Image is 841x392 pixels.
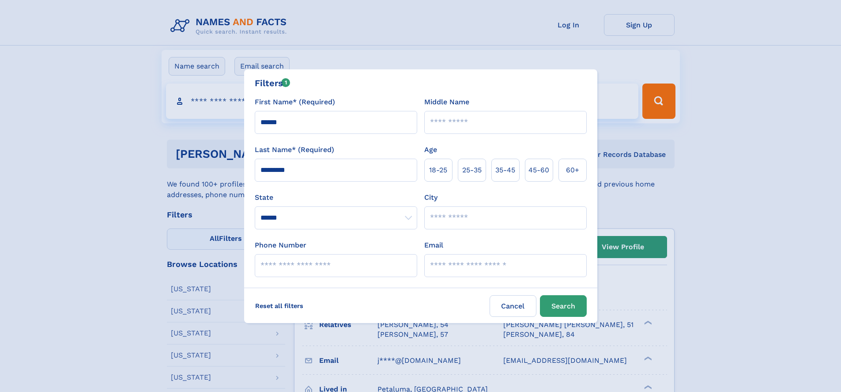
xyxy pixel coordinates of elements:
[566,165,579,175] span: 60+
[424,97,469,107] label: Middle Name
[255,145,334,155] label: Last Name* (Required)
[255,76,290,90] div: Filters
[429,165,447,175] span: 18‑25
[540,295,587,317] button: Search
[255,192,417,203] label: State
[528,165,549,175] span: 45‑60
[490,295,536,317] label: Cancel
[424,240,443,251] label: Email
[249,295,309,316] label: Reset all filters
[424,145,437,155] label: Age
[255,240,306,251] label: Phone Number
[424,192,437,203] label: City
[255,97,335,107] label: First Name* (Required)
[495,165,515,175] span: 35‑45
[462,165,482,175] span: 25‑35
